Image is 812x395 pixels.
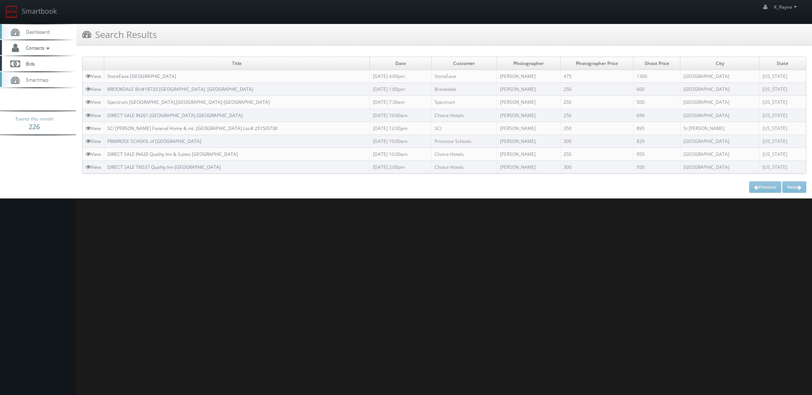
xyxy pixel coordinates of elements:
[86,112,101,119] a: View
[107,151,238,157] a: DIRECT SALE IN420 Quality Inn & Suites [GEOGRAPHIC_DATA]
[369,122,431,135] td: [DATE] 12:00pm
[107,164,221,170] a: DIRECT SALE TN537 Quality Inn [GEOGRAPHIC_DATA]
[107,86,253,92] a: BROOKDALE BU#18720 [GEOGRAPHIC_DATA]. [GEOGRAPHIC_DATA]
[759,70,806,83] td: [US_STATE]
[22,76,48,83] span: Smartmap
[560,122,633,135] td: 350
[634,109,680,122] td: 699
[634,148,680,160] td: 950
[431,161,497,174] td: Choice Hotels
[431,135,497,148] td: Primrose Schools
[86,164,101,170] a: View
[82,28,157,41] h3: Search Results
[680,70,759,83] td: [GEOGRAPHIC_DATA]
[680,57,759,70] td: City
[774,4,799,10] span: K_Payne
[431,109,497,122] td: Choice Hotels
[634,161,680,174] td: 950
[431,122,497,135] td: SCI
[634,122,680,135] td: 895
[759,57,806,70] td: State
[497,135,560,148] td: [PERSON_NAME]
[86,138,101,144] a: View
[497,109,560,122] td: [PERSON_NAME]
[22,60,35,67] span: Bids
[86,125,101,132] a: View
[431,83,497,96] td: Brookdale
[86,99,101,105] a: View
[634,83,680,96] td: 600
[759,96,806,109] td: [US_STATE]
[759,109,806,122] td: [US_STATE]
[86,86,101,92] a: View
[560,135,633,148] td: 300
[107,138,201,144] a: PRIMROSE SCHOOL of [GEOGRAPHIC_DATA]
[680,109,759,122] td: [GEOGRAPHIC_DATA]
[497,161,560,174] td: [PERSON_NAME]
[107,125,277,132] a: SCI [PERSON_NAME] Funeral Home & mt. [GEOGRAPHIC_DATA] Loc# 2515/0738
[497,57,560,70] td: Photographer
[22,44,51,51] span: Contacts
[22,29,49,35] span: Dashboard
[86,151,101,157] a: View
[369,161,431,174] td: [DATE] 2:00pm
[431,57,497,70] td: Customer
[759,135,806,148] td: [US_STATE]
[560,148,633,160] td: 250
[634,135,680,148] td: 829
[680,96,759,109] td: [GEOGRAPHIC_DATA]
[6,6,18,18] img: smartbook-logo.png
[634,57,680,70] td: Shoot Price
[107,112,243,119] a: DIRECT SALE IN261 [GEOGRAPHIC_DATA] [GEOGRAPHIC_DATA]
[104,57,370,70] td: Title
[680,122,759,135] td: St [PERSON_NAME]
[369,57,431,70] td: Date
[560,57,633,70] td: Photographer Price
[497,70,560,83] td: [PERSON_NAME]
[634,70,680,83] td: 1300
[759,161,806,174] td: [US_STATE]
[107,73,176,79] a: StoreEase [GEOGRAPHIC_DATA]
[369,135,431,148] td: [DATE] 10:00am
[29,122,40,131] strong: 226
[86,73,101,79] a: View
[369,70,431,83] td: [DATE] 4:00pm
[369,96,431,109] td: [DATE] 7:30am
[107,99,270,105] a: Spectrum [GEOGRAPHIC_DATA],[GEOGRAPHIC_DATA]-[GEOGRAPHIC_DATA]
[680,135,759,148] td: [GEOGRAPHIC_DATA]
[497,122,560,135] td: [PERSON_NAME]
[560,70,633,83] td: 475
[680,148,759,160] td: [GEOGRAPHIC_DATA]
[560,96,633,109] td: 250
[759,83,806,96] td: [US_STATE]
[680,161,759,174] td: [GEOGRAPHIC_DATA]
[560,83,633,96] td: 250
[560,161,633,174] td: 300
[369,109,431,122] td: [DATE] 10:00am
[497,83,560,96] td: [PERSON_NAME]
[759,148,806,160] td: [US_STATE]
[759,122,806,135] td: [US_STATE]
[431,148,497,160] td: Choice Hotels
[431,96,497,109] td: Spectrum
[369,83,431,96] td: [DATE] 1:00pm
[497,96,560,109] td: [PERSON_NAME]
[560,109,633,122] td: 250
[369,148,431,160] td: [DATE] 10:00am
[680,83,759,96] td: [GEOGRAPHIC_DATA]
[16,115,53,123] span: Events this month
[497,148,560,160] td: [PERSON_NAME]
[431,70,497,83] td: StoreEase
[634,96,680,109] td: 500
